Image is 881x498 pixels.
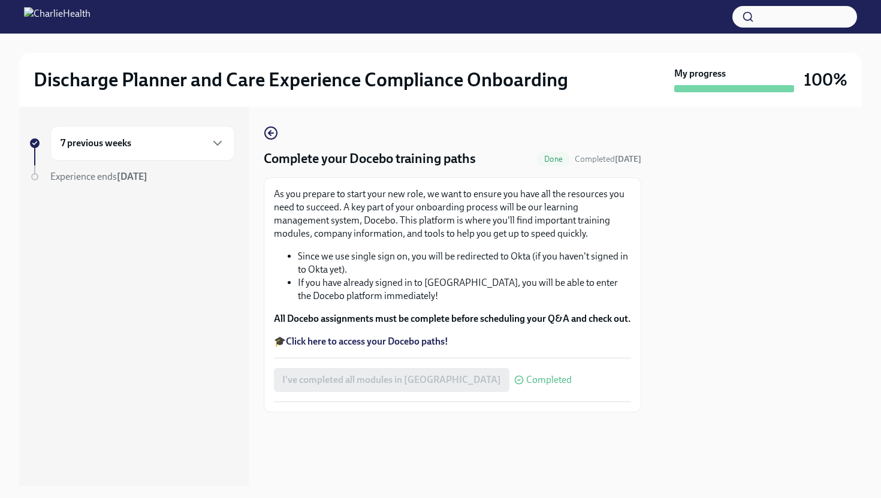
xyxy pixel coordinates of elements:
li: If you have already signed in to [GEOGRAPHIC_DATA], you will be able to enter the Docebo platform... [298,276,631,303]
a: Click here to access your Docebo paths! [286,336,448,347]
h3: 100% [804,69,847,90]
strong: [DATE] [117,171,147,182]
h4: Complete your Docebo training paths [264,150,476,168]
span: Completed [526,375,572,385]
li: Since we use single sign on, you will be redirected to Okta (if you haven't signed in to Okta yet). [298,250,631,276]
span: August 22nd, 2025 12:38 [575,153,641,165]
p: As you prepare to start your new role, we want to ensure you have all the resources you need to s... [274,188,631,240]
div: 7 previous weeks [50,126,235,161]
strong: [DATE] [615,154,641,164]
strong: All Docebo assignments must be complete before scheduling your Q&A and check out. [274,313,631,324]
span: Completed [575,154,641,164]
h2: Discharge Planner and Care Experience Compliance Onboarding [34,68,568,92]
p: 🎓 [274,335,631,348]
img: CharlieHealth [24,7,90,26]
h6: 7 previous weeks [61,137,131,150]
strong: My progress [674,67,726,80]
span: Experience ends [50,171,147,182]
span: Done [537,155,570,164]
